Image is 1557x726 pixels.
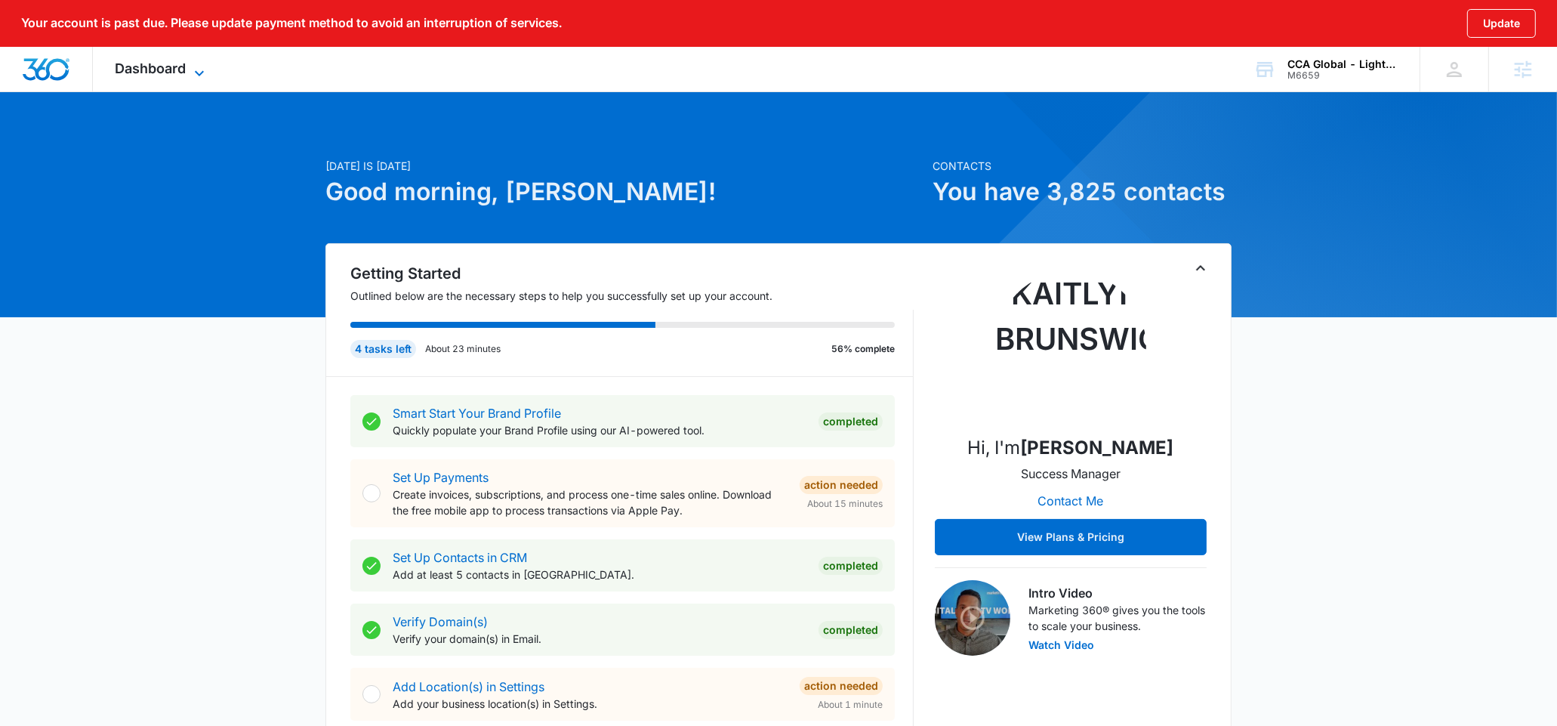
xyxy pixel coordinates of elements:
[393,679,544,694] a: Add Location(s) in Settings
[393,567,806,582] p: Add at least 5 contacts in [GEOGRAPHIC_DATA].
[819,621,883,639] div: Completed
[393,696,788,712] p: Add your business location(s) in Settings.
[935,580,1010,656] img: Intro Video
[995,271,1146,422] img: Kaitlyn Brunswig
[393,406,561,421] a: Smart Start Your Brand Profile
[1021,465,1121,483] p: Success Manager
[968,434,1174,462] p: Hi, I'm
[21,16,562,30] p: Your account is past due. Please update payment method to avoid an interruption of services.
[325,174,923,210] h1: Good morning, [PERSON_NAME]!
[350,262,914,285] h2: Getting Started
[819,412,883,431] div: Completed
[1467,9,1536,38] button: Update
[935,519,1207,555] button: View Plans & Pricing
[831,342,895,356] p: 56% complete
[1021,437,1174,459] strong: [PERSON_NAME]
[116,60,187,76] span: Dashboard
[393,614,488,629] a: Verify Domain(s)
[1023,483,1119,519] button: Contact Me
[1287,70,1398,81] div: account id
[393,487,788,518] p: Create invoices, subscriptions, and process one-time sales online. Download the free mobile app t...
[1287,58,1398,70] div: account name
[393,470,489,485] a: Set Up Payments
[393,422,806,438] p: Quickly populate your Brand Profile using our AI-powered tool.
[818,698,883,712] span: About 1 minute
[800,476,883,494] div: Action Needed
[350,288,914,304] p: Outlined below are the necessary steps to help you successfully set up your account.
[800,677,883,695] div: Action Needed
[350,340,416,358] div: 4 tasks left
[425,342,501,356] p: About 23 minutes
[1192,259,1210,277] button: Toggle Collapse
[325,158,923,174] p: [DATE] is [DATE]
[819,557,883,575] div: Completed
[1028,584,1207,602] h3: Intro Video
[1028,640,1094,650] button: Watch Video
[933,174,1232,210] h1: You have 3,825 contacts
[393,550,527,565] a: Set Up Contacts in CRM
[93,47,231,91] div: Dashboard
[807,497,883,511] span: About 15 minutes
[1028,602,1207,634] p: Marketing 360® gives you the tools to scale your business.
[393,631,806,647] p: Verify your domain(s) in Email.
[933,158,1232,174] p: Contacts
